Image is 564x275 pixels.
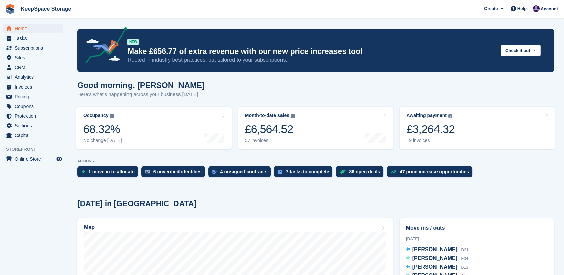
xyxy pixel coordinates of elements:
img: icon-info-grey-7440780725fd019a000dd9b08b2336e03edf1995a4989e88bcd33f0948082b44.svg [110,114,114,118]
div: Occupancy [83,113,108,118]
a: 7 tasks to complete [274,166,336,181]
button: Check it out → [501,45,541,56]
div: [DATE] [406,236,548,242]
div: £6,564.52 [245,122,295,136]
a: KeepSpace Storage [18,3,74,14]
a: [PERSON_NAME] B13 [406,263,468,272]
span: Sites [15,53,55,62]
span: Analytics [15,72,55,82]
div: Awaiting payment [406,113,447,118]
img: verify_identity-adf6edd0f0f0b5bbfe63781bf79b02c33cf7c696d77639b501bdc392416b5a36.svg [145,170,150,174]
img: move_ins_to_allocate_icon-fdf77a2bb77ea45bf5b3d319d69a93e2d87916cf1d5bf7949dd705db3b84f3ca.svg [81,170,85,174]
a: 6 unverified identities [141,166,208,181]
a: menu [3,72,63,82]
a: menu [3,121,63,130]
div: 4 unsigned contracts [220,169,268,174]
h1: Good morning, [PERSON_NAME] [77,80,205,90]
a: menu [3,63,63,72]
p: Rooted in industry best practices, but tailored to your subscriptions. [127,56,495,64]
a: menu [3,82,63,92]
div: NEW [127,39,139,45]
img: price_increase_opportunities-93ffe204e8149a01c8c9dc8f82e8f89637d9d84a8eef4429ea346261dce0b2c0.svg [391,170,396,173]
img: stora-icon-8386f47178a22dfd0bd8f6a31ec36ba5ce8667c1dd55bd0f319d3a0aa187defe.svg [5,4,15,14]
a: menu [3,53,63,62]
span: Capital [15,131,55,140]
span: D21 [461,248,468,252]
a: Occupancy 68.32% No change [DATE] [76,107,232,149]
span: Protection [15,111,55,121]
div: 19 invoices [406,137,455,143]
span: Subscriptions [15,43,55,53]
span: Coupons [15,102,55,111]
h2: Move ins / outs [406,224,548,232]
div: 57 invoices [245,137,295,143]
img: deal-1b604bf984904fb50ccaf53a9ad4b4a5d6e5aea283cecdc64d6e3604feb123c2.svg [340,169,346,174]
p: Make £656.77 of extra revenue with our new price increases tool [127,47,495,56]
img: icon-info-grey-7440780725fd019a000dd9b08b2336e03edf1995a4989e88bcd33f0948082b44.svg [291,114,295,118]
span: Create [484,5,498,12]
div: 86 open deals [349,169,380,174]
span: E34 [461,256,468,261]
span: Home [15,24,55,33]
div: Month-to-date sales [245,113,289,118]
h2: [DATE] in [GEOGRAPHIC_DATA] [77,199,196,208]
span: Account [541,6,558,12]
a: 47 price increase opportunities [387,166,476,181]
a: Month-to-date sales £6,564.52 57 invoices [238,107,393,149]
div: 6 unverified identities [153,169,202,174]
img: contract_signature_icon-13c848040528278c33f63329250d36e43548de30e8caae1d1a13099fd9432cc5.svg [212,170,217,174]
a: [PERSON_NAME] E34 [406,254,468,263]
a: menu [3,92,63,101]
p: ACTIONS [77,159,554,163]
a: 4 unsigned contracts [208,166,274,181]
h2: Map [84,224,95,230]
a: Preview store [55,155,63,163]
span: [PERSON_NAME] [412,264,457,270]
a: menu [3,154,63,164]
a: [PERSON_NAME] D21 [406,245,469,254]
a: menu [3,43,63,53]
div: 7 tasks to complete [286,169,329,174]
a: menu [3,131,63,140]
a: menu [3,102,63,111]
a: menu [3,34,63,43]
div: 68.32% [83,122,122,136]
span: Help [517,5,527,12]
span: Tasks [15,34,55,43]
span: Storefront [6,146,67,153]
span: Pricing [15,92,55,101]
div: 1 move in to allocate [88,169,135,174]
img: icon-info-grey-7440780725fd019a000dd9b08b2336e03edf1995a4989e88bcd33f0948082b44.svg [448,114,452,118]
span: Invoices [15,82,55,92]
a: 1 move in to allocate [77,166,141,181]
span: [PERSON_NAME] [412,255,457,261]
img: price-adjustments-announcement-icon-8257ccfd72463d97f412b2fc003d46551f7dbcb40ab6d574587a9cd5c0d94... [80,27,127,65]
span: CRM [15,63,55,72]
span: Settings [15,121,55,130]
div: No change [DATE] [83,137,122,143]
a: menu [3,111,63,121]
a: menu [3,24,63,33]
a: Awaiting payment £3,264.32 19 invoices [400,107,555,149]
div: £3,264.32 [406,122,455,136]
img: Charlotte Jobling [533,5,540,12]
span: [PERSON_NAME] [412,246,457,252]
a: 86 open deals [336,166,387,181]
img: task-75834270c22a3079a89374b754ae025e5fb1db73e45f91037f5363f120a921f8.svg [278,170,282,174]
p: Here's what's happening across your business [DATE] [77,91,205,98]
span: Online Store [15,154,55,164]
div: 47 price increase opportunities [400,169,469,174]
span: B13 [461,265,468,270]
